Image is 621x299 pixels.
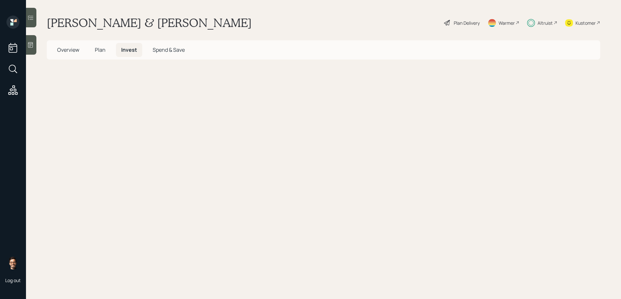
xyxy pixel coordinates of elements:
[6,256,19,269] img: sami-boghos-headshot.png
[5,277,21,283] div: Log out
[47,16,252,30] h1: [PERSON_NAME] & [PERSON_NAME]
[57,46,79,53] span: Overview
[121,46,137,53] span: Invest
[538,20,553,26] div: Altruist
[95,46,106,53] span: Plan
[153,46,185,53] span: Spend & Save
[576,20,596,26] div: Kustomer
[499,20,515,26] div: Warmer
[454,20,480,26] div: Plan Delivery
